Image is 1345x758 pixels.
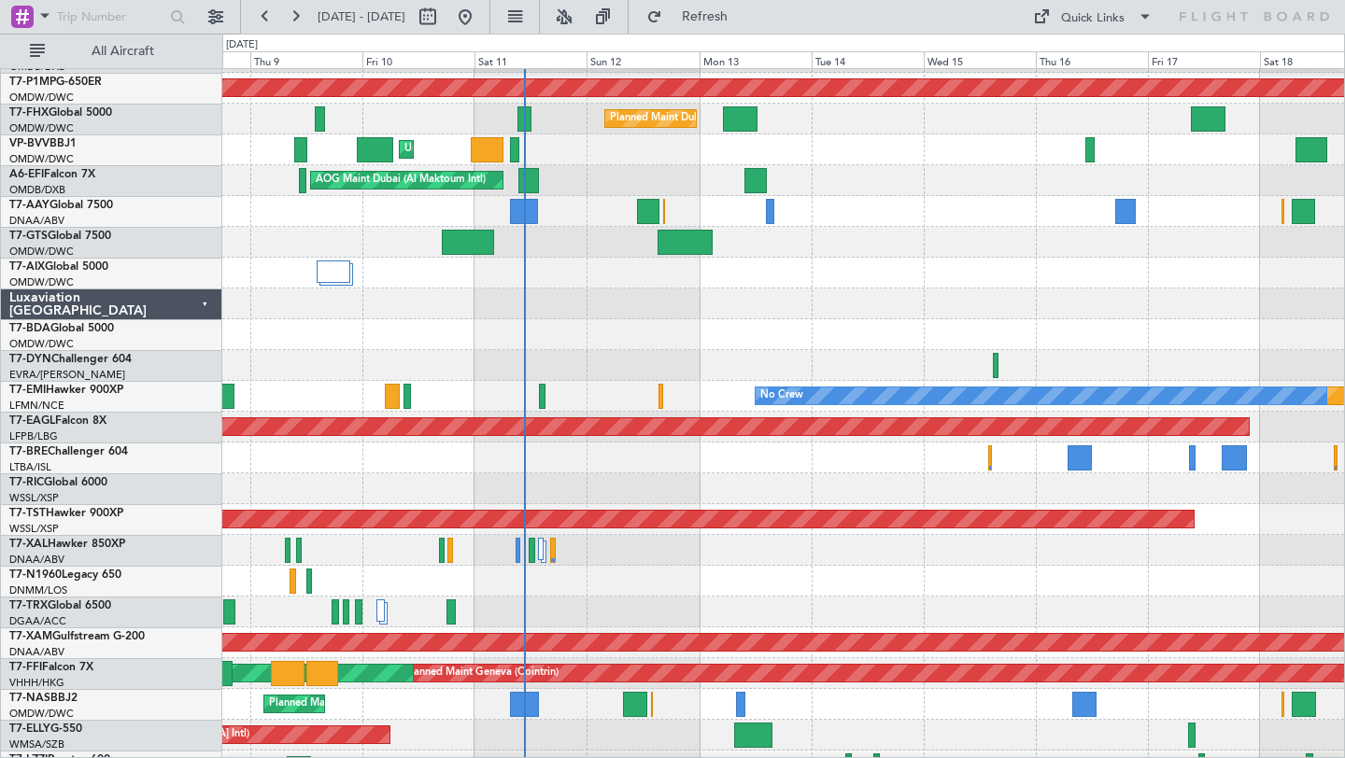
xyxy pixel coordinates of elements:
[9,491,59,505] a: WSSL/XSP
[1061,9,1125,28] div: Quick Links
[9,200,50,211] span: T7-AAY
[610,105,794,133] div: Planned Maint Dubai (Al Maktoum Intl)
[9,477,107,488] a: T7-RICGlobal 6000
[9,553,64,567] a: DNAA/ABV
[318,8,405,25] span: [DATE] - [DATE]
[9,446,128,457] a: T7-BREChallenger 604
[9,569,121,581] a: T7-N1960Legacy 650
[9,583,67,597] a: DNMM/LOS
[9,723,50,735] span: T7-ELLY
[9,337,74,351] a: OMDW/DWC
[9,399,64,413] a: LFMN/NCE
[9,737,64,751] a: WMSA/SZB
[9,323,114,334] a: T7-BDAGlobal 5000
[9,231,111,242] a: T7-GTSGlobal 7500
[9,121,74,135] a: OMDW/DWC
[57,3,164,31] input: Trip Number
[9,676,64,690] a: VHHH/HKG
[9,508,123,519] a: T7-TSTHawker 900XP
[9,539,125,550] a: T7-XALHawker 850XP
[9,600,48,611] span: T7-TRX
[9,368,125,382] a: EVRA/[PERSON_NAME]
[9,662,42,673] span: T7-FFI
[9,631,145,642] a: T7-XAMGulfstream G-200
[1148,51,1260,68] div: Fri 17
[9,415,55,427] span: T7-EAGL
[9,107,112,119] a: T7-FHXGlobal 5000
[9,261,108,273] a: T7-AIXGlobal 5000
[812,51,924,68] div: Tue 14
[362,51,474,68] div: Fri 10
[21,36,203,66] button: All Aircraft
[9,91,74,105] a: OMDW/DWC
[666,10,744,23] span: Refresh
[9,539,48,550] span: T7-XAL
[9,354,132,365] a: T7-DYNChallenger 604
[9,354,51,365] span: T7-DYN
[587,51,699,68] div: Sun 12
[9,508,46,519] span: T7-TST
[9,214,64,228] a: DNAA/ABV
[638,2,750,32] button: Refresh
[269,690,479,718] div: Planned Maint Abuja ([PERSON_NAME] Intl)
[9,446,48,457] span: T7-BRE
[9,693,78,704] a: T7-NASBBJ2
[9,245,74,259] a: OMDW/DWC
[9,77,56,88] span: T7-P1MP
[1036,51,1148,68] div: Thu 16
[9,614,66,628] a: DGAA/ACC
[404,659,559,687] div: Planned Maint Geneva (Cointrin)
[226,37,258,53] div: [DATE]
[9,460,51,474] a: LTBA/ISL
[9,77,102,88] a: T7-P1MPG-650ER
[9,723,82,735] a: T7-ELLYG-550
[9,645,64,659] a: DNAA/ABV
[9,600,111,611] a: T7-TRXGlobal 6500
[9,152,74,166] a: OMDW/DWC
[9,169,95,180] a: A6-EFIFalcon 7X
[9,323,50,334] span: T7-BDA
[9,707,74,721] a: OMDW/DWC
[474,51,587,68] div: Sat 11
[700,51,812,68] div: Mon 13
[9,200,113,211] a: T7-AAYGlobal 7500
[9,261,45,273] span: T7-AIX
[9,183,65,197] a: OMDB/DXB
[9,522,59,536] a: WSSL/XSP
[9,231,48,242] span: T7-GTS
[404,135,681,163] div: Unplanned Maint [GEOGRAPHIC_DATA] (Al Maktoum Intl)
[9,662,93,673] a: T7-FFIFalcon 7X
[924,51,1036,68] div: Wed 15
[9,169,44,180] span: A6-EFI
[9,693,50,704] span: T7-NAS
[9,569,62,581] span: T7-N1960
[250,51,362,68] div: Thu 9
[316,166,486,194] div: AOG Maint Dubai (Al Maktoum Intl)
[9,477,44,488] span: T7-RIC
[9,415,106,427] a: T7-EAGLFalcon 8X
[1024,2,1162,32] button: Quick Links
[9,385,123,396] a: T7-EMIHawker 900XP
[9,385,46,396] span: T7-EMI
[9,429,58,443] a: LFPB/LBG
[49,45,197,58] span: All Aircraft
[9,138,50,149] span: VP-BVV
[9,631,52,642] span: T7-XAM
[760,382,803,410] div: No Crew
[9,275,74,289] a: OMDW/DWC
[9,138,77,149] a: VP-BVVBBJ1
[9,107,49,119] span: T7-FHX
